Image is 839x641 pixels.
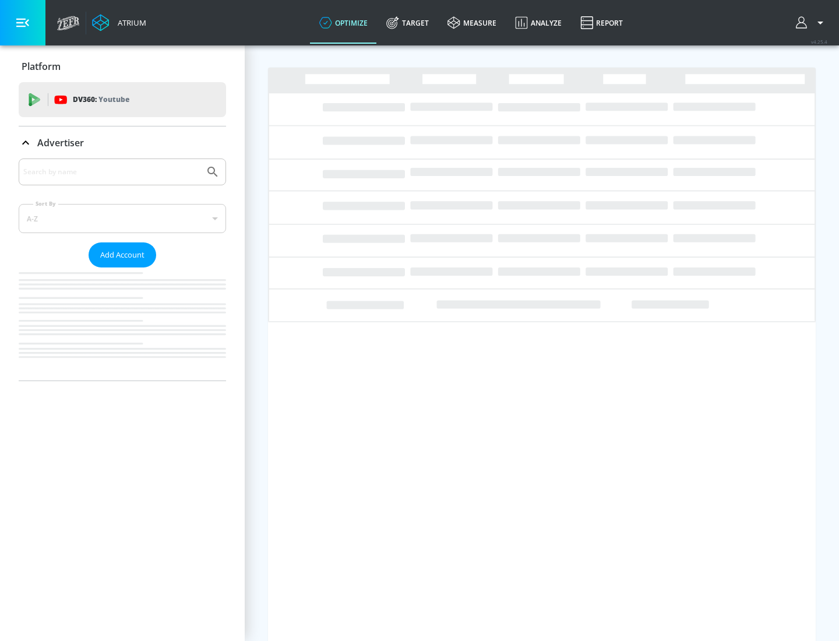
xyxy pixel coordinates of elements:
button: Add Account [89,242,156,267]
div: Advertiser [19,159,226,381]
nav: list of Advertiser [19,267,226,381]
p: Advertiser [37,136,84,149]
p: Platform [22,60,61,73]
div: A-Z [19,204,226,233]
input: Search by name [23,164,200,179]
span: Add Account [100,248,144,262]
div: Advertiser [19,126,226,159]
a: Report [571,2,632,44]
a: Analyze [506,2,571,44]
p: Youtube [98,93,129,105]
div: DV360: Youtube [19,82,226,117]
p: DV360: [73,93,129,106]
a: optimize [310,2,377,44]
label: Sort By [33,200,58,207]
a: Atrium [92,14,146,31]
div: Platform [19,50,226,83]
a: measure [438,2,506,44]
a: Target [377,2,438,44]
span: v 4.25.4 [811,38,827,45]
div: Atrium [113,17,146,28]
